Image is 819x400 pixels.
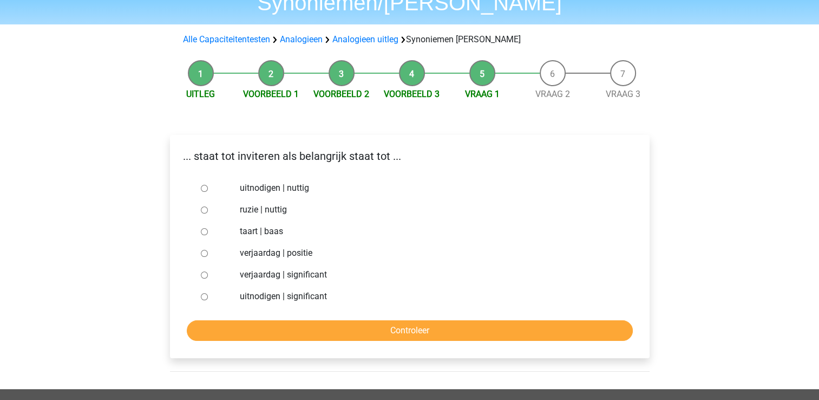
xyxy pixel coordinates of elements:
label: taart | baas [240,225,614,238]
a: Alle Capaciteitentesten [183,34,270,44]
input: Controleer [187,320,633,341]
label: verjaardag | significant [240,268,614,281]
label: uitnodigen | significant [240,290,614,303]
a: Vraag 1 [465,89,500,99]
a: Analogieen uitleg [332,34,398,44]
label: verjaardag | positie [240,247,614,260]
p: ... staat tot inviteren als belangrijk staat tot ... [179,148,641,164]
label: ruzie | nuttig [240,203,614,216]
a: Voorbeeld 2 [313,89,369,99]
a: Vraag 3 [606,89,640,99]
label: uitnodigen | nuttig [240,182,614,195]
a: Vraag 2 [535,89,570,99]
div: Synoniemen [PERSON_NAME] [179,33,641,46]
a: Voorbeeld 1 [243,89,299,99]
a: Voorbeeld 3 [384,89,440,99]
a: Uitleg [186,89,215,99]
a: Analogieen [280,34,323,44]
